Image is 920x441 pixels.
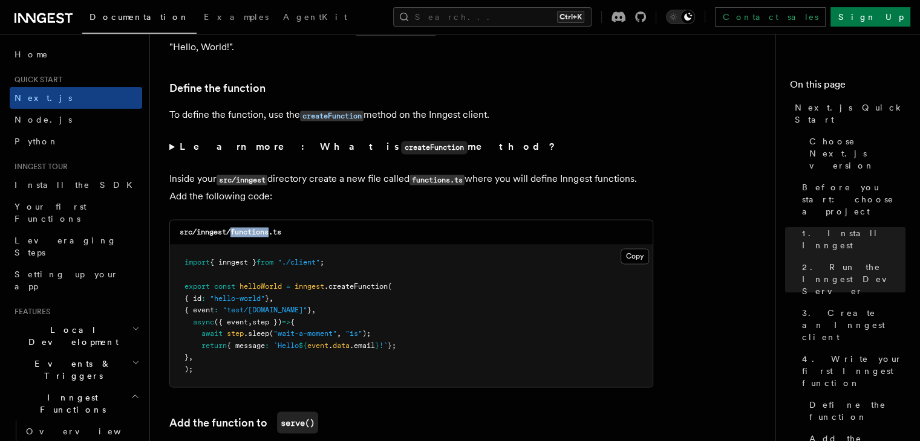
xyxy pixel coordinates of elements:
[277,411,318,433] code: serve()
[809,135,905,172] span: Choose Next.js version
[269,294,273,302] span: ,
[666,10,695,24] button: Toggle dark mode
[10,174,142,196] a: Install the SDK
[10,324,132,348] span: Local Development
[10,130,142,152] a: Python
[307,305,312,314] span: }
[802,307,905,343] span: 3. Create an Inngest client
[184,305,214,314] span: { event
[184,364,193,373] span: );
[265,341,269,349] span: :
[362,329,371,337] span: );
[276,4,354,33] a: AgentKit
[715,7,826,27] a: Contact sales
[290,317,295,326] span: {
[15,236,117,257] span: Leveraging Steps
[10,75,62,85] span: Quick start
[256,258,273,266] span: from
[180,141,558,152] strong: Learn more: What is method?
[328,341,333,349] span: .
[10,162,68,172] span: Inngest tour
[15,93,72,103] span: Next.js
[797,348,905,394] a: 4. Write your first Inngest function
[201,294,206,302] span: :
[15,48,48,60] span: Home
[15,137,59,146] span: Python
[169,411,318,433] a: Add the function toserve()
[265,294,269,302] span: }
[210,294,265,302] span: "hello-world"
[15,115,72,124] span: Node.js
[269,329,273,337] span: (
[184,258,210,266] span: import
[10,387,142,420] button: Inngest Functions
[286,282,290,290] span: =
[802,227,905,251] span: 1. Install Inngest
[320,258,324,266] span: ;
[307,341,328,349] span: event
[10,263,142,297] a: Setting up your app
[15,180,140,190] span: Install the SDK
[283,12,347,22] span: AgentKit
[393,7,592,27] button: Search...Ctrl+K
[797,302,905,348] a: 3. Create an Inngest client
[804,394,905,428] a: Define the function
[197,4,276,33] a: Examples
[333,341,350,349] span: data
[193,317,214,326] span: async
[300,111,364,121] code: createFunction
[797,176,905,222] a: Before you start: choose a project
[201,341,227,349] span: return
[204,12,269,22] span: Examples
[10,43,142,65] a: Home
[210,258,256,266] span: { inngest }
[180,228,281,236] code: src/inngest/functions.ts
[189,352,193,361] span: ,
[169,170,653,205] p: Inside your directory create a new file called where you will define Inngest functions. Add the f...
[802,261,905,297] span: 2. Run the Inngest Dev Server
[184,352,189,361] span: }
[790,77,905,97] h4: On this page
[797,256,905,302] a: 2. Run the Inngest Dev Server
[169,106,653,124] p: To define the function, use the method on the Inngest client.
[240,282,282,290] span: helloWorld
[214,317,248,326] span: ({ event
[169,138,653,156] summary: Learn more: What iscreateFunctionmethod?
[345,329,362,337] span: "1s"
[795,101,905,126] span: Next.js Quick Start
[244,329,269,337] span: .sleep
[809,399,905,423] span: Define the function
[282,317,290,326] span: =>
[278,258,320,266] span: "./client"
[10,196,142,230] a: Your first Functions
[26,427,151,436] span: Overview
[217,175,267,185] code: src/inngest
[379,341,388,349] span: !`
[201,329,223,337] span: await
[227,329,244,337] span: step
[830,7,910,27] a: Sign Up
[790,97,905,130] a: Next.js Quick Start
[312,305,316,314] span: ,
[300,109,364,120] a: createFunction
[214,282,235,290] span: const
[10,87,142,109] a: Next.js
[10,109,142,130] a: Node.js
[214,305,218,314] span: :
[388,341,396,349] span: };
[409,175,465,185] code: functions.ts
[90,12,189,22] span: Documentation
[184,282,210,290] span: export
[388,282,392,290] span: (
[10,307,50,317] span: Features
[324,282,388,290] span: .createFunction
[557,11,584,23] kbd: Ctrl+K
[10,319,142,353] button: Local Development
[82,4,197,34] a: Documentation
[248,317,252,326] span: ,
[804,130,905,176] a: Choose Next.js version
[10,353,142,387] button: Events & Triggers
[802,353,905,389] span: 4. Write your first Inngest function
[184,294,201,302] span: { id
[797,222,905,256] a: 1. Install Inngest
